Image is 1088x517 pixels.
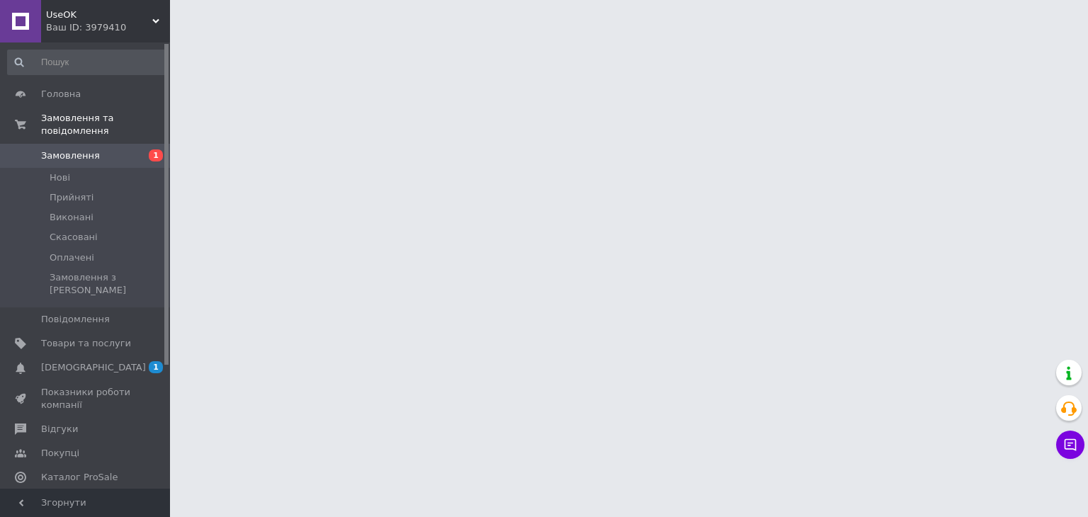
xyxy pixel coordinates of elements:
span: UseOK [46,8,152,21]
span: Замовлення та повідомлення [41,112,170,137]
span: Головна [41,88,81,101]
span: Прийняті [50,191,93,204]
span: Нові [50,171,70,184]
span: Оплачені [50,251,94,264]
div: Ваш ID: 3979410 [46,21,170,34]
span: Покупці [41,447,79,460]
span: 1 [149,149,163,161]
span: Виконані [50,211,93,224]
span: Товари та послуги [41,337,131,350]
span: Відгуки [41,423,78,436]
span: 1 [149,361,163,373]
span: [DEMOGRAPHIC_DATA] [41,361,146,374]
span: Повідомлення [41,313,110,326]
span: Замовлення [41,149,100,162]
span: Скасовані [50,231,98,244]
button: Чат з покупцем [1056,431,1084,459]
span: Каталог ProSale [41,471,118,484]
span: Замовлення з [PERSON_NAME] [50,271,166,297]
span: Показники роботи компанії [41,386,131,411]
input: Пошук [7,50,167,75]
